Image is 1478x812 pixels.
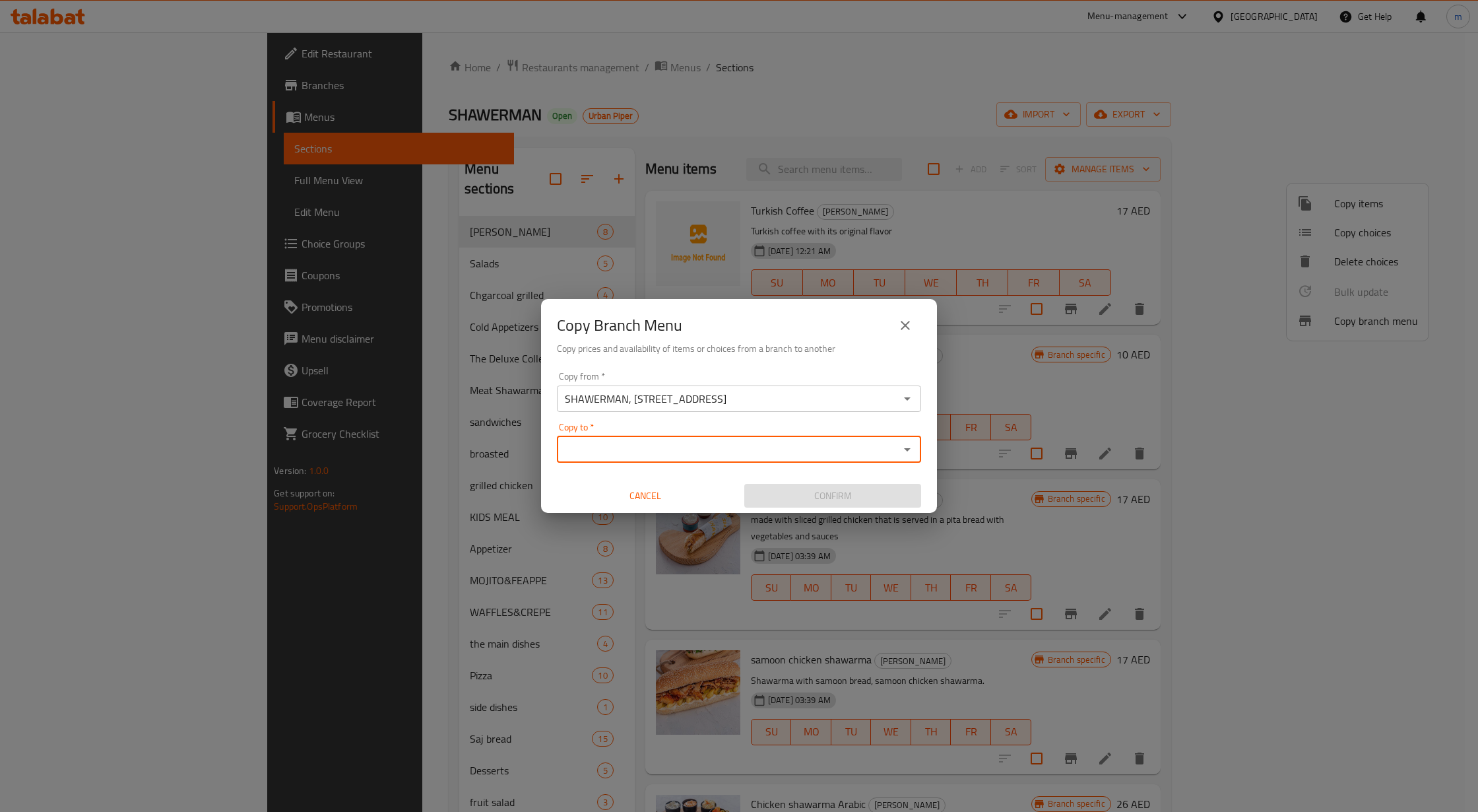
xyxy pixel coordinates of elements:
[562,488,728,504] span: Cancel
[557,341,921,356] h6: Copy prices and availability of items or choices from a branch to another
[557,484,734,508] button: Cancel
[898,389,916,408] button: Open
[889,310,921,341] button: close
[557,315,682,336] h2: Copy Branch Menu
[898,440,916,459] button: Open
